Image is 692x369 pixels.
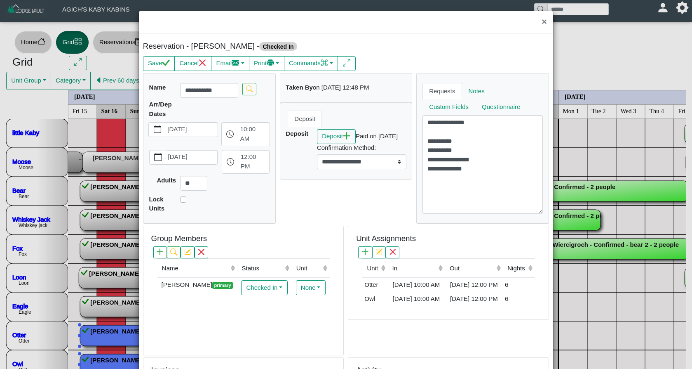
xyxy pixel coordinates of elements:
[389,248,396,255] svg: x
[447,280,501,290] div: [DATE] 12:00 PM
[249,56,284,71] button: Printprinter fill
[212,282,233,289] span: primary
[535,11,553,33] button: Close
[184,248,191,255] svg: pencil square
[241,280,287,295] button: Checked In
[447,294,501,304] div: [DATE] 12:00 PM
[157,177,176,184] b: Adults
[375,248,382,255] svg: pencil square
[392,264,436,273] div: In
[174,56,211,71] button: Cancelx
[211,56,249,71] button: Emailenvelope fill
[389,294,443,304] div: [DATE] 10:00 AM
[246,85,253,92] svg: search
[181,246,194,258] button: pencil square
[296,264,321,273] div: Unit
[284,56,338,71] button: Commandscommand
[166,123,218,137] label: [DATE]
[143,42,344,51] h5: Reservation - [PERSON_NAME] -
[422,83,462,99] a: Requests
[154,153,162,161] svg: calendar
[450,264,494,273] div: Out
[286,84,313,91] b: Taken By
[362,278,387,292] td: Otter
[149,196,165,212] b: Lock Units
[338,56,355,71] button: arrows angle expand
[475,99,527,116] a: Questionnaire
[239,123,270,146] label: 10:00 AM
[503,292,535,305] td: 6
[150,150,167,164] button: calendar
[154,125,162,133] svg: calendar
[313,84,369,91] i: on [DATE] 12:48 PM
[356,234,416,244] h5: Unit Assignments
[317,144,406,151] h6: Confirmation Method:
[343,132,351,140] svg: plus
[367,264,379,273] div: Unit
[317,129,356,144] button: Depositplus
[149,123,166,137] button: calendar
[222,150,239,173] button: clock
[198,248,204,255] svg: x
[149,101,172,117] b: Arr/Dep Dates
[503,278,535,292] td: 6
[462,83,491,99] a: Notes
[286,130,308,137] b: Deposit
[356,132,398,140] i: Paid on [DATE]
[162,264,228,273] div: Name
[242,264,283,273] div: Status
[153,246,167,258] button: plus
[160,280,235,290] div: [PERSON_NAME]
[227,158,235,166] svg: clock
[151,234,207,244] h5: Group Members
[372,246,386,258] button: pencil square
[222,123,239,146] button: clock
[157,248,163,255] svg: plus
[167,246,181,258] button: search
[296,280,326,295] button: None
[149,84,166,91] b: Name
[343,59,351,67] svg: arrows angle expand
[167,150,217,164] label: [DATE]
[422,99,475,116] a: Custom Fields
[226,130,234,138] svg: clock
[288,111,322,127] a: Deposit
[321,59,328,67] svg: command
[362,292,387,305] td: Owl
[507,264,526,273] div: Nights
[162,59,170,67] svg: check
[386,246,399,258] button: x
[267,59,274,67] svg: printer fill
[239,150,269,173] label: 12:00 PM
[143,56,175,71] button: Savecheck
[242,83,256,95] button: search
[199,59,206,67] svg: x
[232,59,239,67] svg: envelope fill
[389,280,443,290] div: [DATE] 10:00 AM
[358,246,372,258] button: plus
[195,246,208,258] button: x
[170,248,177,255] svg: search
[362,248,368,255] svg: plus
